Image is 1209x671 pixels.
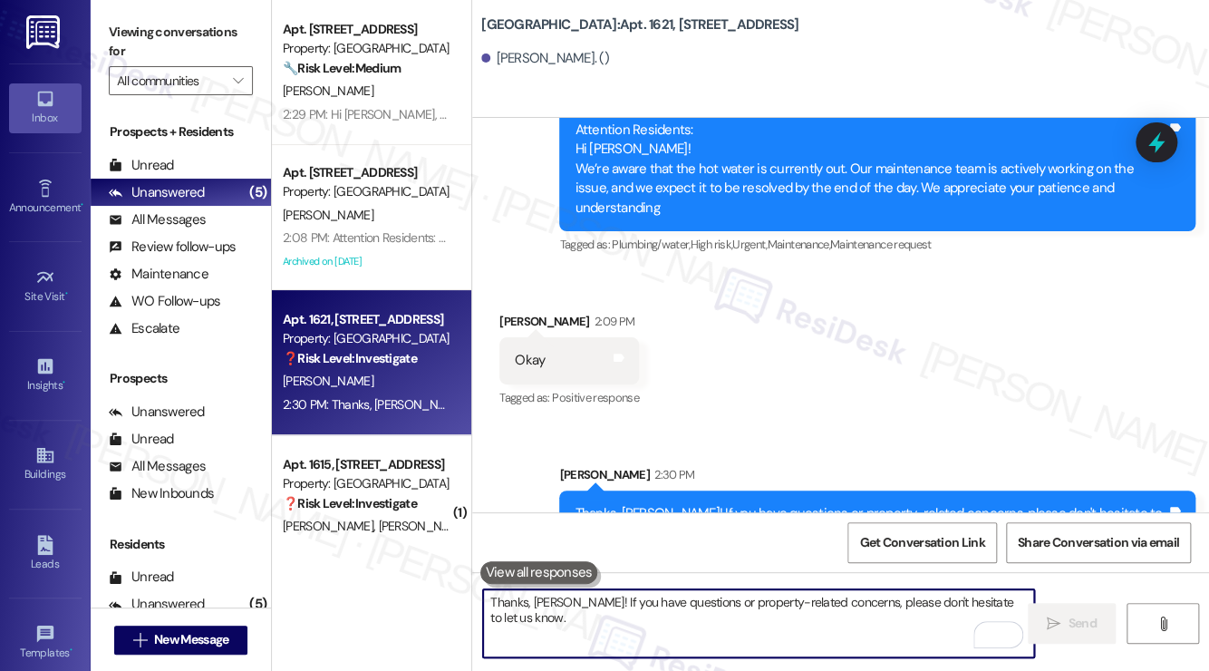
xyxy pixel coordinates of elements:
div: Prospects [91,369,271,388]
strong: ❓ Risk Level: Investigate [283,350,417,366]
div: Apt. [STREET_ADDRESS] [283,20,450,39]
div: Apt. 1615, [STREET_ADDRESS] [283,455,450,474]
a: Site Visit • [9,262,82,311]
div: [PERSON_NAME] [499,312,639,337]
div: Property: [GEOGRAPHIC_DATA] [283,39,450,58]
span: [PERSON_NAME] [283,207,373,223]
div: Tagged as: [499,384,639,411]
div: 2:30 PM [650,465,694,484]
a: Inbox [9,83,82,132]
strong: 🔧 Risk Level: Medium [283,60,401,76]
textarea: To enrich screen reader interactions, please activate Accessibility in Grammarly extension settings [483,589,1034,657]
span: [PERSON_NAME] [283,83,373,99]
div: 2:30 PM: Thanks, [PERSON_NAME]! If you have questions or property-related concerns, please don't ... [283,396,932,413]
label: Viewing conversations for [109,18,253,66]
div: [PERSON_NAME] [559,465,1195,491]
span: Plumbing/water , [612,237,690,252]
b: [GEOGRAPHIC_DATA]: Apt. 1621, [STREET_ADDRESS] [481,15,798,34]
div: Apt. [STREET_ADDRESS] [283,163,450,182]
div: Unread [109,430,174,449]
a: Leads [9,530,82,579]
button: New Message [114,626,248,655]
a: Buildings [9,440,82,489]
span: New Message [154,630,228,649]
div: All Messages [109,457,206,476]
div: Okay [515,351,545,370]
div: Apt. 1621, [STREET_ADDRESS] [283,310,450,329]
span: • [70,644,73,656]
div: Archived on [DATE] [281,250,452,273]
div: Unread [109,568,174,587]
div: Attention Residents: Hi [PERSON_NAME]! We’re aware that the hot water is currently out. Our maint... [575,121,1166,218]
div: Maintenance [109,265,208,284]
span: Positive response [552,390,639,405]
div: [PERSON_NAME]. () [481,49,609,68]
div: Escalate [109,319,179,338]
span: • [65,287,68,300]
div: Unanswered [109,183,205,202]
span: • [81,199,83,211]
div: Unanswered [109,403,205,422]
i:  [233,73,243,88]
div: WO Follow-ups [109,292,220,311]
div: Review follow-ups [109,238,236,257]
div: Residents [91,535,271,554]
span: Share Conversation via email [1018,533,1179,552]
div: Property: [GEOGRAPHIC_DATA] [283,474,450,493]
button: Share Conversation via email [1006,522,1191,563]
span: High risk , [691,237,733,252]
span: Urgent , [732,237,767,252]
div: 2:21 PM: Thank you for letting us know. [283,541,481,558]
div: Unanswered [109,595,205,614]
div: Thanks, [PERSON_NAME]! If you have questions or property-related concerns, please don't hesitate ... [575,504,1166,543]
i:  [1047,617,1060,631]
div: (5) [245,590,271,618]
div: Property: [GEOGRAPHIC_DATA] [283,329,450,348]
a: Insights • [9,351,82,400]
span: [PERSON_NAME] [283,373,373,389]
button: Get Conversation Link [847,522,996,563]
strong: ❓ Risk Level: Investigate [283,495,417,511]
span: Send [1068,614,1096,633]
span: Maintenance , [768,237,830,252]
div: (5) [245,179,271,207]
span: [PERSON_NAME] [283,518,379,534]
span: • [63,376,65,389]
i:  [1156,617,1169,631]
a: Templates • [9,618,82,667]
button: Send [1028,603,1116,644]
img: ResiDesk Logo [26,15,63,49]
div: 2:09 PM [590,312,634,331]
div: Unread [109,156,174,175]
div: Prospects + Residents [91,122,271,141]
div: All Messages [109,210,206,229]
div: Tagged as: [559,231,1195,258]
i:  [133,633,147,647]
div: New Inbounds [109,484,214,503]
input: All communities [117,66,224,95]
div: Property: [GEOGRAPHIC_DATA] [283,182,450,201]
span: Get Conversation Link [859,533,984,552]
span: [PERSON_NAME] [379,518,469,534]
span: Maintenance request [830,237,932,252]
